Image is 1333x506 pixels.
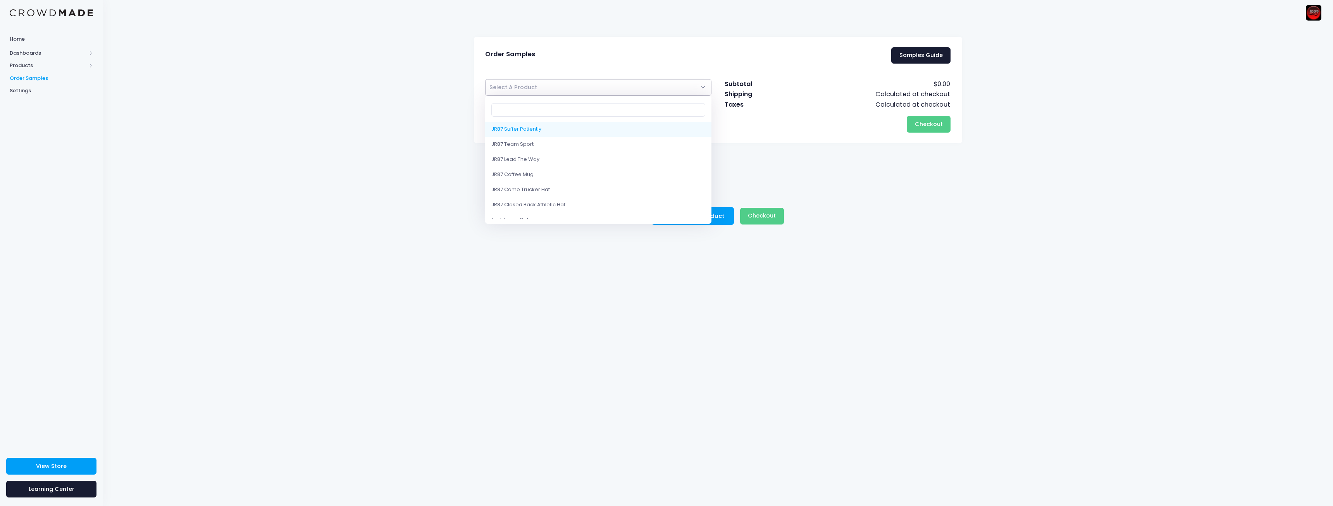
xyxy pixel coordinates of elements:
[485,137,712,152] li: JR87 Team Sport
[891,47,951,64] a: Samples Guide
[740,208,784,225] button: Checkout
[10,35,93,43] span: Home
[10,9,93,17] img: Logo
[485,79,712,96] span: Select A Product
[724,89,786,99] td: Shipping
[485,197,712,212] li: JR87 Closed Back Athletic Hat
[29,485,74,493] span: Learning Center
[6,458,96,475] a: View Store
[489,83,537,92] span: Select A Product
[491,103,705,116] input: Search
[786,89,951,99] td: Calculated at checkout
[485,50,535,58] span: Order Samples
[748,212,776,219] span: Checkout
[786,79,951,89] td: $0.00
[724,100,786,110] td: Taxes
[10,87,93,95] span: Settings
[485,122,712,137] li: JR87 Suffer Patiently
[485,167,712,182] li: JR87 Coffee Mug
[907,116,951,133] button: Checkout
[36,462,67,470] span: View Store
[786,100,951,110] td: Calculated at checkout
[10,49,86,57] span: Dashboards
[724,79,786,89] td: Subtotal
[915,120,943,128] span: Checkout
[10,74,93,82] span: Order Samples
[485,152,712,167] li: JR87 Lead The Way
[10,62,86,69] span: Products
[485,212,712,228] li: Task Force Cobra
[1306,5,1321,21] img: User
[6,481,96,497] a: Learning Center
[485,182,712,197] li: JR87 Camo Trucker Hat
